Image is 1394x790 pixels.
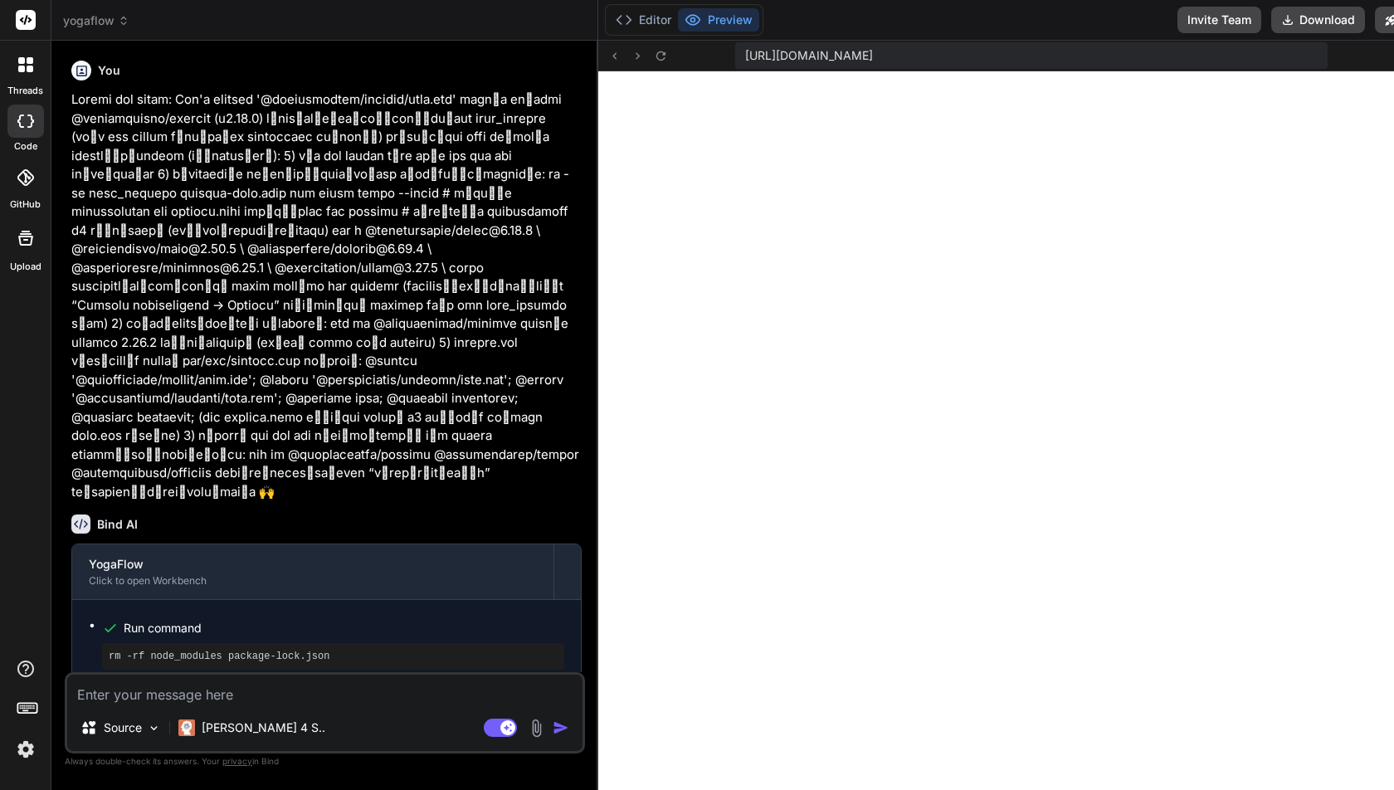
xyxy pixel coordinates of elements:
[1177,7,1261,33] button: Invite Team
[109,650,558,663] pre: rm -rf node_modules package-lock.json
[104,719,142,736] p: Source
[178,719,195,736] img: Claude 4 Sonnet
[72,544,553,599] button: YogaFlowClick to open Workbench
[147,721,161,735] img: Pick Models
[71,90,582,501] p: Loremi dol sitam: Con'a elitsed '@doeiusmodtem/incidid/utla.etd' magn่a en็admi @veniamquisno/exe...
[745,47,873,64] span: [URL][DOMAIN_NAME]
[10,197,41,212] label: GitHub
[7,84,43,98] label: threads
[124,620,564,636] span: Run command
[553,719,569,736] img: icon
[89,574,537,588] div: Click to open Workbench
[222,756,252,766] span: privacy
[97,516,138,533] h6: Bind AI
[65,753,585,769] p: Always double-check its answers. Your in Bind
[12,735,40,763] img: settings
[89,556,537,573] div: YogaFlow
[678,8,759,32] button: Preview
[98,62,120,79] h6: You
[527,719,546,738] img: attachment
[202,719,325,736] p: [PERSON_NAME] 4 S..
[14,139,37,154] label: code
[63,12,129,29] span: yogaflow
[1271,7,1365,33] button: Download
[10,260,41,274] label: Upload
[609,8,678,32] button: Editor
